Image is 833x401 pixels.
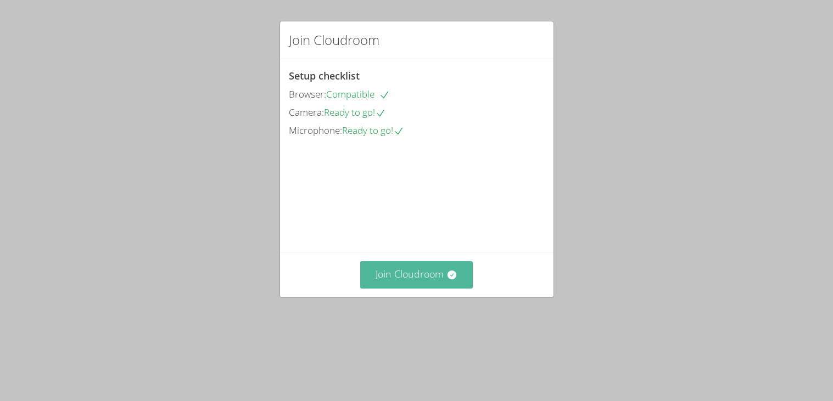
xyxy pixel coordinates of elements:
[360,261,473,288] button: Join Cloudroom
[289,106,324,118] span: Camera:
[324,106,386,118] span: Ready to go!
[289,30,379,50] h2: Join Cloudroom
[326,88,390,100] span: Compatible
[289,88,326,100] span: Browser:
[289,124,342,137] span: Microphone:
[342,124,404,137] span: Ready to go!
[289,69,360,82] span: Setup checklist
